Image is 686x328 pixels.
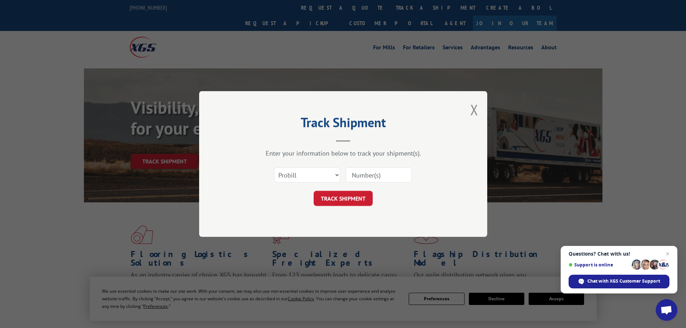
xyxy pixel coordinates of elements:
[569,262,629,268] span: Support is online
[346,167,412,183] input: Number(s)
[663,250,672,258] span: Close chat
[314,191,373,206] button: TRACK SHIPMENT
[569,251,669,257] span: Questions? Chat with us!
[235,117,451,131] h2: Track Shipment
[569,275,669,288] div: Chat with XGS Customer Support
[656,299,677,321] div: Open chat
[470,100,478,119] button: Close modal
[587,278,660,284] span: Chat with XGS Customer Support
[235,149,451,157] div: Enter your information below to track your shipment(s).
